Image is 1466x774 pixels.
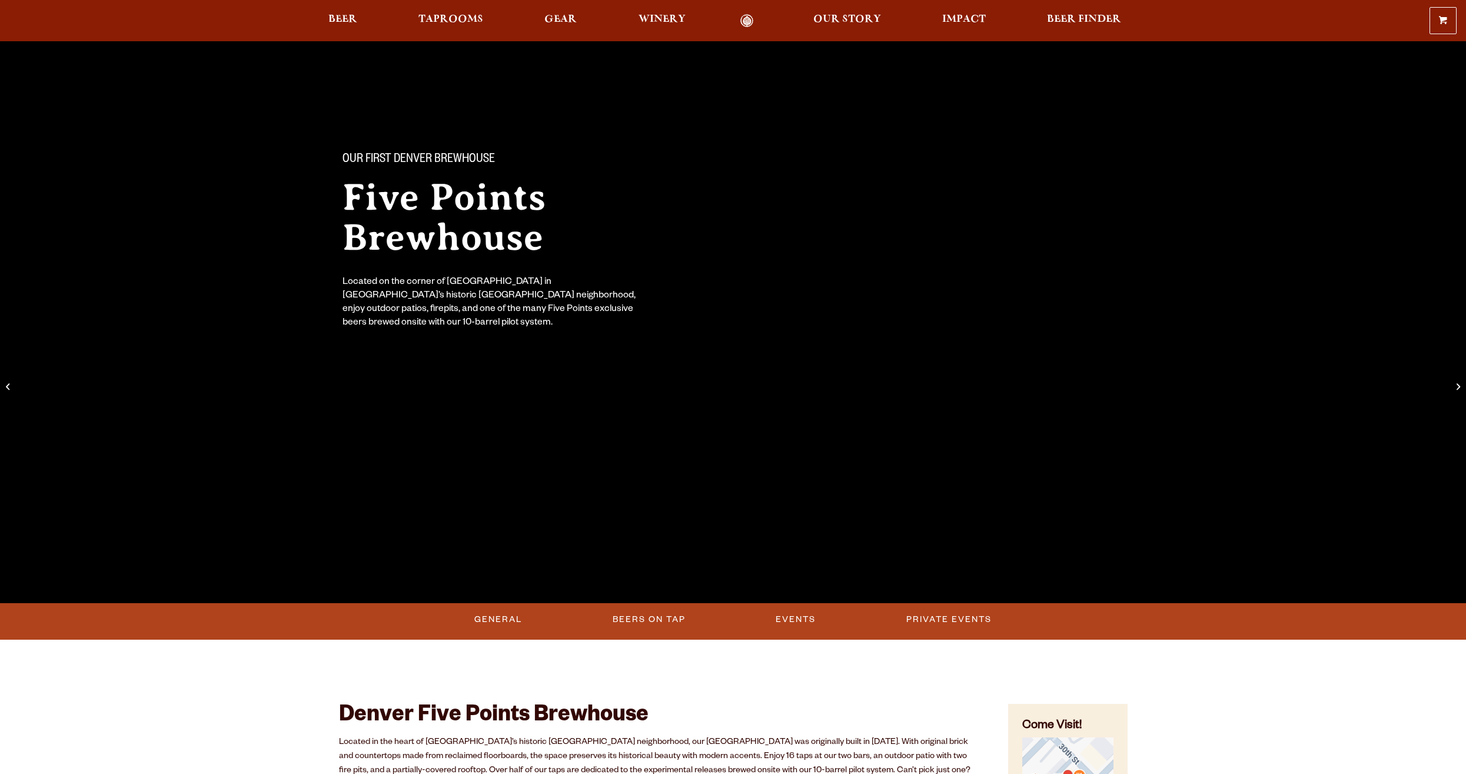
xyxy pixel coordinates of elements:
h2: Five Points Brewhouse [343,177,710,257]
a: Beer Finder [1039,14,1129,28]
a: Our Story [806,14,889,28]
a: Impact [935,14,993,28]
div: Located on the corner of [GEOGRAPHIC_DATA] in [GEOGRAPHIC_DATA]’s historic [GEOGRAPHIC_DATA] neig... [343,276,644,330]
a: Taprooms [411,14,491,28]
span: Our Story [813,15,881,24]
span: Winery [639,15,686,24]
a: Beer [321,14,365,28]
a: Winery [631,14,693,28]
a: Private Events [902,606,996,633]
a: Odell Home [725,14,769,28]
span: Beer [328,15,357,24]
h4: Come Visit! [1022,718,1113,735]
h2: Denver Five Points Brewhouse [339,704,979,730]
span: Taprooms [418,15,483,24]
span: Impact [942,15,986,24]
a: General [470,606,527,633]
span: Beer Finder [1047,15,1121,24]
a: Events [771,606,820,633]
span: Gear [544,15,577,24]
span: Our First Denver Brewhouse [343,153,495,168]
a: Beers on Tap [608,606,690,633]
a: Gear [537,14,584,28]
